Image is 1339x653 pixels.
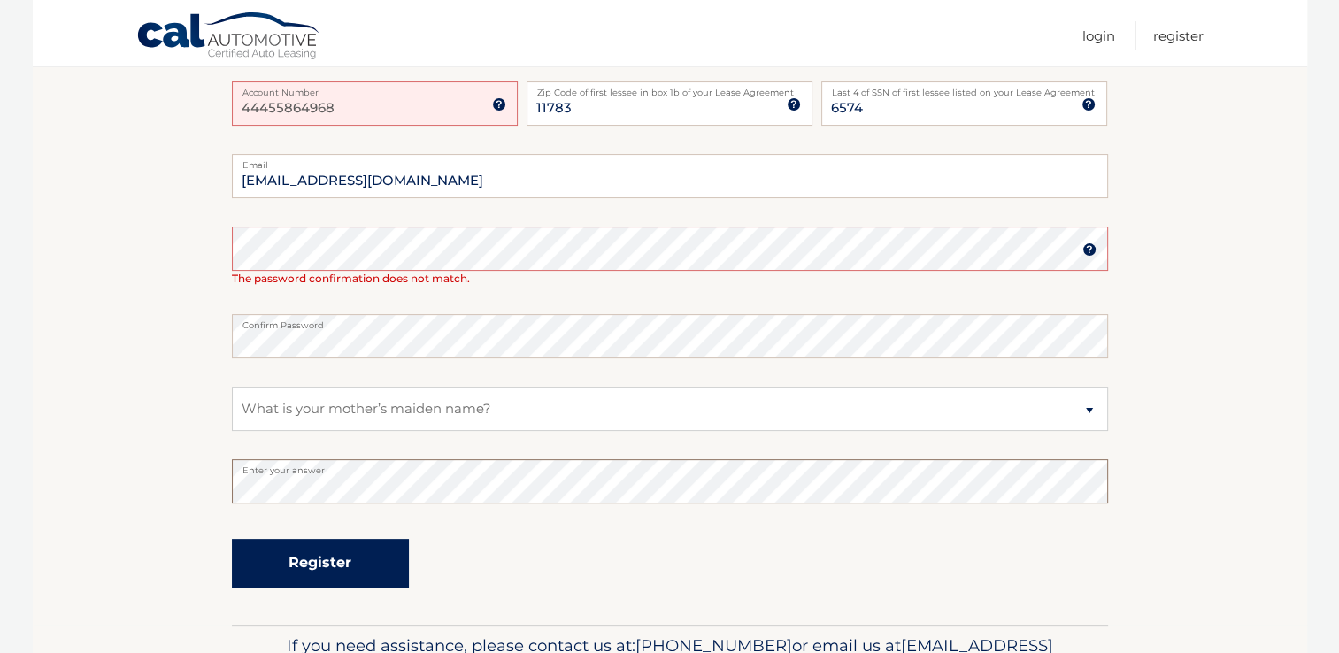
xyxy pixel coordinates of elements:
[821,81,1107,126] input: SSN or EIN (last 4 digits only)
[136,12,322,63] a: Cal Automotive
[1153,21,1204,50] a: Register
[821,81,1107,96] label: Last 4 of SSN of first lessee listed on your Lease Agreement
[1082,242,1097,257] img: tooltip.svg
[232,539,409,588] button: Register
[232,459,1108,473] label: Enter your answer
[232,81,518,126] input: Account Number
[527,81,812,96] label: Zip Code of first lessee in box 1b of your Lease Agreement
[232,314,1108,328] label: Confirm Password
[232,81,518,96] label: Account Number
[787,97,801,111] img: tooltip.svg
[232,272,470,285] span: The password confirmation does not match.
[232,154,1108,198] input: Email
[232,154,1108,168] label: Email
[1082,21,1115,50] a: Login
[527,81,812,126] input: Zip Code
[492,97,506,111] img: tooltip.svg
[1081,97,1096,111] img: tooltip.svg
